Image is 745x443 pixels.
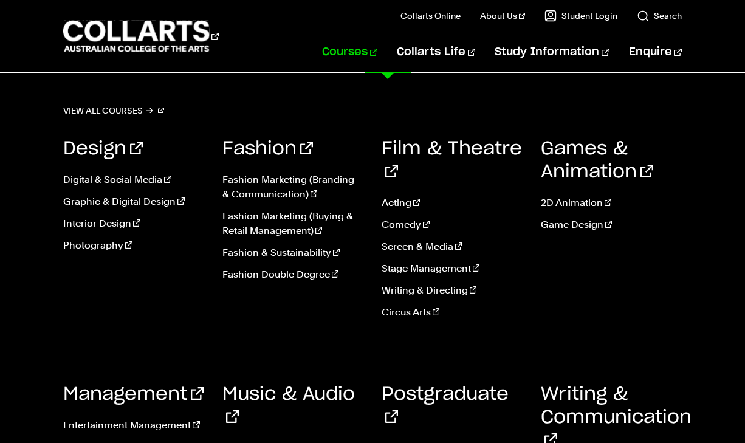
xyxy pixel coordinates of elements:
a: Fashion Marketing (Branding & Communication) [222,173,363,202]
a: Circus Arts [382,305,523,320]
a: Screen & Media [382,239,523,254]
a: Fashion Double Degree [222,267,363,282]
a: 2D Animation [541,196,682,210]
a: Courses [322,32,377,72]
a: Search [637,10,682,22]
a: Collarts Life [397,32,475,72]
a: Postgraduate [382,385,509,427]
a: Fashion [222,140,313,158]
a: Collarts Online [400,10,461,22]
a: Fashion & Sustainability [222,246,363,260]
a: Student Login [544,10,617,22]
a: Games & Animation [541,140,653,181]
a: Digital & Social Media [63,173,204,187]
a: Stage Management [382,261,523,276]
a: Acting [382,196,523,210]
a: Photography [63,238,204,253]
a: Interior Design [63,216,204,231]
a: Graphic & Digital Design [63,194,204,209]
a: Management [63,385,204,404]
a: Fashion Marketing (Buying & Retail Management) [222,209,363,238]
a: Music & Audio [222,385,355,427]
a: Game Design [541,218,682,232]
a: Enquire [629,32,682,72]
div: Go to homepage [63,19,219,53]
a: Comedy [382,218,523,232]
a: Film & Theatre [382,140,522,181]
a: View all courses [63,102,164,119]
a: Design [63,140,143,158]
a: Entertainment Management [63,418,204,433]
a: About Us [480,10,525,22]
a: Study Information [495,32,609,72]
a: Writing & Directing [382,283,523,298]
